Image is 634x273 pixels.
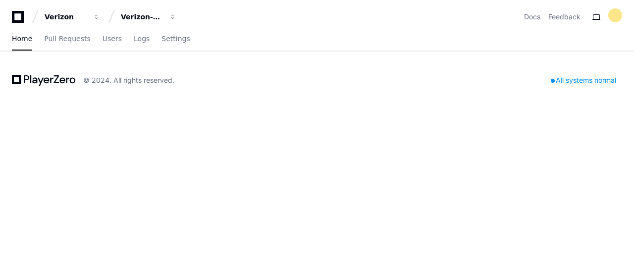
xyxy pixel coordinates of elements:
button: Verizon [41,8,104,26]
span: Users [103,36,122,42]
span: Pull Requests [44,36,90,42]
div: © 2024. All rights reserved. [83,75,174,85]
button: Verizon-Clarify-Customer-Management [117,8,180,26]
a: Users [103,28,122,51]
a: Logs [134,28,150,51]
div: Verizon-Clarify-Customer-Management [121,12,163,22]
button: Feedback [548,12,581,22]
a: Home [12,28,32,51]
a: Pull Requests [44,28,90,51]
a: Docs [524,12,540,22]
span: Settings [161,36,190,42]
div: All systems normal [545,73,622,87]
a: Settings [161,28,190,51]
div: Verizon [45,12,87,22]
span: Home [12,36,32,42]
span: Logs [134,36,150,42]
